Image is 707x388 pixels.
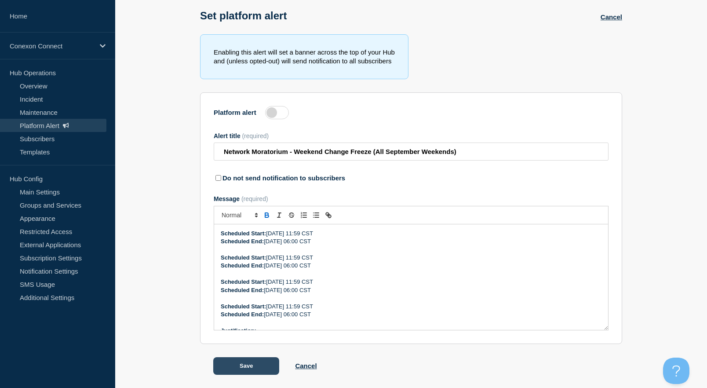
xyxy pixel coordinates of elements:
[10,42,94,50] p: Conexon Connect
[310,210,322,220] button: Toggle bulleted list
[221,327,256,334] strong: Justification:
[285,210,298,220] button: Toggle strikethrough text
[221,254,601,262] p: [DATE] 11:59 CST
[214,109,256,116] label: Platform alert
[221,230,601,238] p: [DATE] 11:59 CST
[261,210,273,220] button: Toggle bold text
[200,10,287,22] h1: Set platform alert
[221,262,601,270] p: [DATE] 06:00 CST
[214,224,608,330] div: Message
[322,210,335,220] button: Toggle link
[221,238,264,245] strong: Scheduled End:
[221,254,266,261] strong: Scheduled Start:
[273,210,285,220] button: Toggle italic text
[221,311,601,318] p: [DATE] 06:00 CST
[221,278,601,286] p: [DATE] 11:59 CST
[221,287,264,293] strong: Scheduled End:
[218,210,261,220] span: Font size
[601,13,622,21] a: Cancel
[214,195,609,202] div: Message
[221,238,601,245] p: [DATE] 06:00 CST
[221,311,264,318] strong: Scheduled End:
[295,362,317,370] a: Cancel
[241,195,268,202] span: (required)
[298,210,310,220] button: Toggle ordered list
[663,358,689,384] iframe: Help Scout Beacon - Open
[221,278,266,285] strong: Scheduled Start:
[221,303,266,310] strong: Scheduled Start:
[221,286,601,294] p: [DATE] 06:00 CST
[213,357,279,375] button: Save
[215,175,221,181] input: Do not send notification to subscribers
[221,262,264,269] strong: Scheduled End:
[242,132,269,139] span: (required)
[221,303,601,311] p: [DATE] 11:59 CST
[222,174,345,182] label: Do not send notification to subscribers
[214,132,609,139] div: Alert title
[221,230,266,237] strong: Scheduled Start:
[214,143,609,161] input: Alert title
[200,34,408,79] div: Enabling this alert will set a banner across the top of your Hub and (unless opted-out) will send...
